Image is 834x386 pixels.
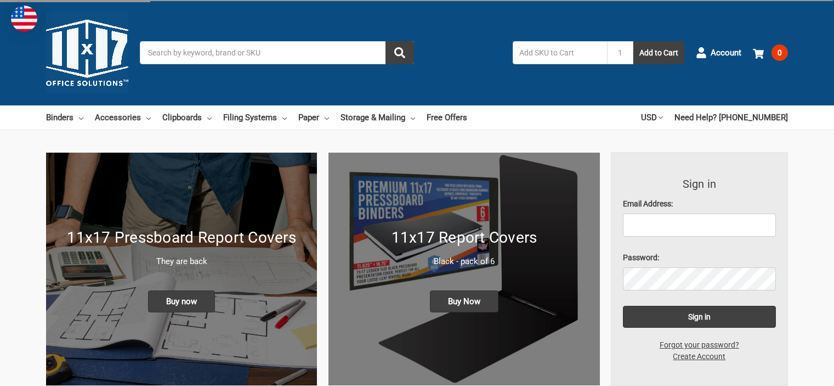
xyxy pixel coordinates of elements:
[58,226,305,249] h1: 11x17 Pressboard Report Covers
[623,306,776,328] input: Sign in
[328,153,599,385] a: 11x17 Report Covers 11x17 Report Covers Black - pack of 6 Buy Now
[223,105,287,130] a: Filing Systems
[771,44,788,61] span: 0
[340,255,588,268] p: Black - pack of 6
[298,105,329,130] a: Paper
[46,153,317,385] a: New 11x17 Pressboard Binders 11x17 Pressboard Report Covers They are back Buy now
[95,105,151,130] a: Accessories
[623,176,776,192] h3: Sign in
[46,153,317,385] img: New 11x17 Pressboard Binders
[753,38,788,67] a: 0
[140,41,414,64] input: Search by keyword, brand or SKU
[513,41,607,64] input: Add SKU to Cart
[46,12,128,94] img: 11x17.com
[623,198,776,210] label: Email Address:
[696,38,741,67] a: Account
[623,252,776,264] label: Password:
[58,255,305,268] p: They are back
[11,5,37,32] img: duty and tax information for United States
[328,153,599,385] img: 11x17 Report Covers
[430,290,498,312] span: Buy Now
[148,290,215,312] span: Buy now
[340,226,588,249] h1: 11x17 Report Covers
[427,105,467,130] a: Free Offers
[46,105,83,130] a: Binders
[162,105,212,130] a: Clipboards
[667,351,731,362] a: Create Account
[711,47,741,59] span: Account
[641,105,663,130] a: USD
[654,339,745,351] a: Forgot your password?
[341,105,415,130] a: Storage & Mailing
[633,41,684,64] button: Add to Cart
[674,105,788,130] a: Need Help? [PHONE_NUMBER]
